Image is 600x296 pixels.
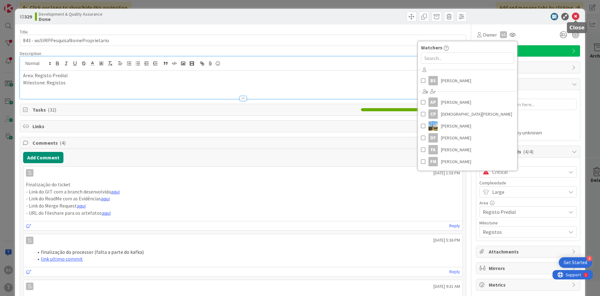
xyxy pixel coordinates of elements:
label: Title [20,29,28,35]
a: aqui [102,210,111,216]
div: Area [479,201,577,205]
span: Registos [483,228,563,236]
span: [PERSON_NAME] [441,145,471,154]
div: Unblocked by unknown [492,130,577,135]
div: Milestone [479,221,577,225]
p: Finalização do ticket [26,181,460,188]
div: BS [428,76,438,85]
h5: Close [569,25,585,31]
div: Complexidade [479,181,577,185]
p: - Link do Merge Request [26,202,460,209]
a: aqui [111,188,120,195]
span: Registo Predial [483,208,563,216]
a: FM[PERSON_NAME] [418,156,517,168]
span: Watchers [421,44,442,51]
span: [PERSON_NAME] [441,121,471,131]
span: Dates [489,64,569,71]
li: finalização do processor (falta a parte do kafka) [33,248,460,256]
img: DG [428,121,438,131]
span: [DATE] 9:31 AM [433,283,460,290]
a: FA[PERSON_NAME] [418,144,517,156]
span: Critical [492,168,563,176]
input: Search... [421,53,514,64]
span: Comments [32,139,455,147]
a: link ultimo commit [41,256,83,262]
span: [PERSON_NAME] [441,98,471,107]
a: CP[DEMOGRAPHIC_DATA][PERSON_NAME] [418,108,517,120]
span: ( 32 ) [48,107,56,113]
a: BS[PERSON_NAME] [418,75,517,87]
div: 4 [587,256,592,261]
a: Reply [449,222,460,230]
a: aqui [77,203,86,209]
div: 1 [32,3,34,8]
a: DF[PERSON_NAME] [418,132,517,144]
div: FA [428,145,438,154]
p: Area: Registo Predial [23,72,463,79]
p: - Link do ReadMe com as Evidências [26,195,460,202]
div: FM [428,157,438,166]
div: Open Get Started checklist, remaining modules: 4 [559,257,592,268]
span: Tasks [32,106,358,113]
input: type card name here... [20,35,466,46]
span: Large [492,188,563,196]
span: Links [32,123,455,130]
span: ID [20,13,32,20]
a: Reply [449,268,460,276]
p: - Link do GIT com a branch desenvolvida [26,188,460,195]
span: [DEMOGRAPHIC_DATA][PERSON_NAME] [441,109,512,119]
span: [PERSON_NAME] [441,76,471,85]
span: Development & Quality Assurance [39,12,102,17]
span: Metrics [489,281,569,288]
a: AP[PERSON_NAME] [418,96,517,108]
span: Mirrors [489,264,569,272]
div: CP [428,109,438,119]
span: [DATE] 5:36 PM [433,237,460,243]
div: DF [428,133,438,143]
span: Attachments [489,248,569,255]
b: 329 [24,13,32,20]
b: Done [39,17,102,22]
p: Milestone: Registos [23,79,463,86]
div: LC [500,31,507,38]
span: ( 4 ) [60,140,66,146]
span: Support [13,1,28,8]
span: [DATE] 1:03 PM [433,170,460,176]
span: Description [20,51,41,56]
a: DG[PERSON_NAME] [418,120,517,132]
a: FC[PERSON_NAME] [418,168,517,179]
button: Add Comment [23,152,63,163]
span: Block [489,80,569,88]
div: Priority [479,161,577,165]
span: Serviço [489,47,569,55]
span: Custom Fields [489,148,569,155]
span: [PERSON_NAME] [441,157,471,166]
p: - URL do fileshare para os artefatos [26,209,460,217]
span: Owner [483,31,497,38]
span: ( 4/4 ) [523,148,533,155]
a: aqui [101,195,110,202]
div: AP [428,98,438,107]
span: [PERSON_NAME] [441,133,471,143]
div: Get Started [564,259,587,266]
